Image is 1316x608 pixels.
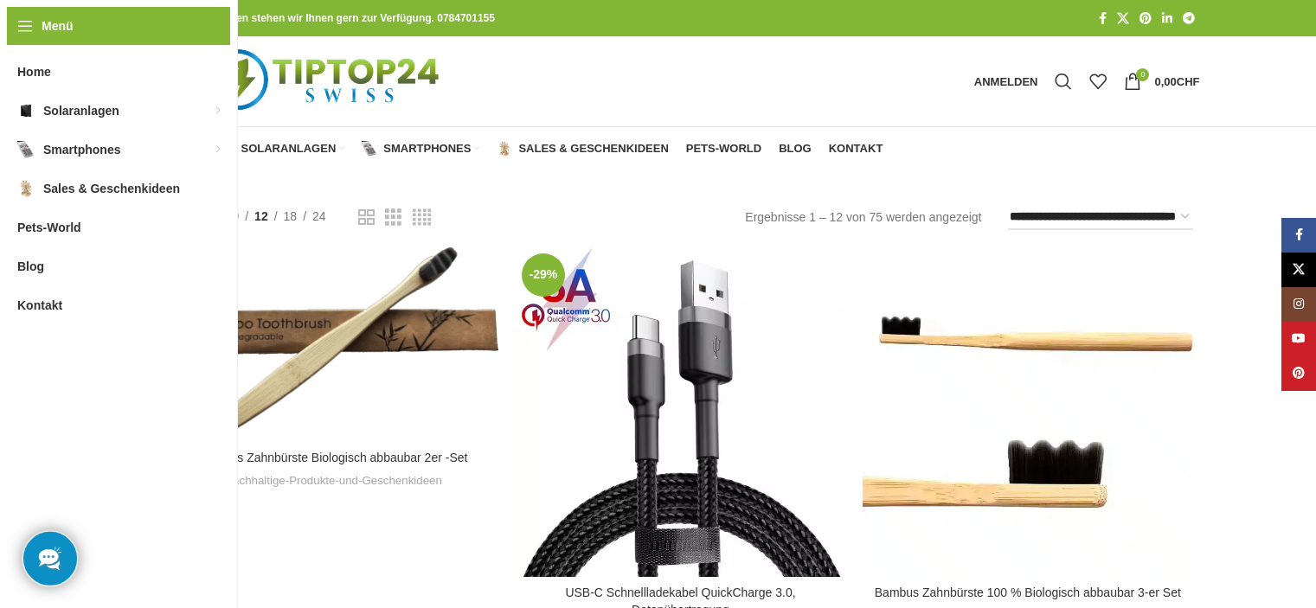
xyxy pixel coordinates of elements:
a: Pinterest Social Link [1134,7,1157,30]
span: Sales & Geschenkideen [43,173,180,204]
span: Smartphones [383,142,471,156]
span: Pets-World [686,142,761,156]
img: Sales & Geschenkideen [497,141,512,157]
a: 12 [248,207,274,226]
a: Facebook Social Link [1281,218,1316,253]
a: Rasteransicht 3 [385,207,401,228]
strong: Bei allen Fragen stehen wir Ihnen gern zur Verfügung. 0784701155 [169,12,495,24]
a: Rasteransicht 4 [413,207,431,228]
span: Blog [779,142,812,156]
a: LinkedIn Social Link [1157,7,1178,30]
a: Sales & Geschenkideen [497,131,668,166]
span: Menü [42,16,74,35]
a: 0 0,00CHF [1115,64,1208,99]
img: Smartphones [362,141,377,157]
span: Smartphones [43,134,120,165]
a: Bambus Zahnbürste Biologisch abbaubar 2er -Set [169,247,498,442]
span: Solaranlagen [43,95,119,126]
span: Sales & Geschenkideen [518,142,668,156]
a: 24 [306,207,332,226]
a: Bambus Zahnbürste Biologisch abbaubar 2er -Set [199,451,468,464]
span: Pets-World [17,212,81,243]
span: -29% [522,253,565,297]
span: Kontakt [17,290,62,321]
a: USB-C Schnellladekabel QuickCharge 3.0, Datenübertragung [516,247,845,577]
a: Pinterest Social Link [1281,356,1316,391]
a: Bambus Zahnbürste 100 % Biologisch abbaubar 3-er Set [863,247,1192,577]
span: 18 [284,209,298,223]
a: Solaranlagen [220,131,345,166]
img: Sales & Geschenkideen [17,180,35,197]
a: Kontakt [829,131,883,166]
a: Rasteransicht 2 [358,207,375,228]
select: Shop-Reihenfolge [1008,205,1193,230]
a: Blog [779,131,812,166]
span: CHF [1177,75,1200,88]
span: Anmelden [974,76,1038,87]
a: 18 [278,207,304,226]
img: Smartphones [17,141,35,158]
p: Ergebnisse 1 – 12 von 75 werden angezeigt [745,208,981,227]
a: Bambus Zahnbürste 100 % Biologisch abbaubar 3-er Set [875,586,1181,599]
a: X Social Link [1281,253,1316,287]
div: Hauptnavigation [160,131,892,166]
a: Instagram Social Link [1281,287,1316,322]
span: 24 [312,209,326,223]
img: Tiptop24 Nachhaltige & Faire Produkte [169,36,483,126]
div: Meine Wunschliste [1081,64,1115,99]
span: 12 [254,209,268,223]
span: Solaranlagen [241,142,337,156]
bdi: 0,00 [1154,75,1199,88]
img: Solaranlagen [17,102,35,119]
a: Logo der Website [169,74,483,87]
a: X Social Link [1112,7,1134,30]
a: Suche [1046,64,1081,99]
span: Home [17,56,51,87]
a: Telegram Social Link [1178,7,1200,30]
a: YouTube Social Link [1281,322,1316,356]
a: Smartphones [362,131,479,166]
span: Blog [17,251,44,282]
a: Facebook Social Link [1094,7,1112,30]
span: Kontakt [829,142,883,156]
span: 0 [1136,68,1149,81]
a: Nachhaltige-Produkte-und-Geschenkideen [225,473,442,490]
a: Anmelden [966,64,1047,99]
a: Pets-World [686,131,761,166]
